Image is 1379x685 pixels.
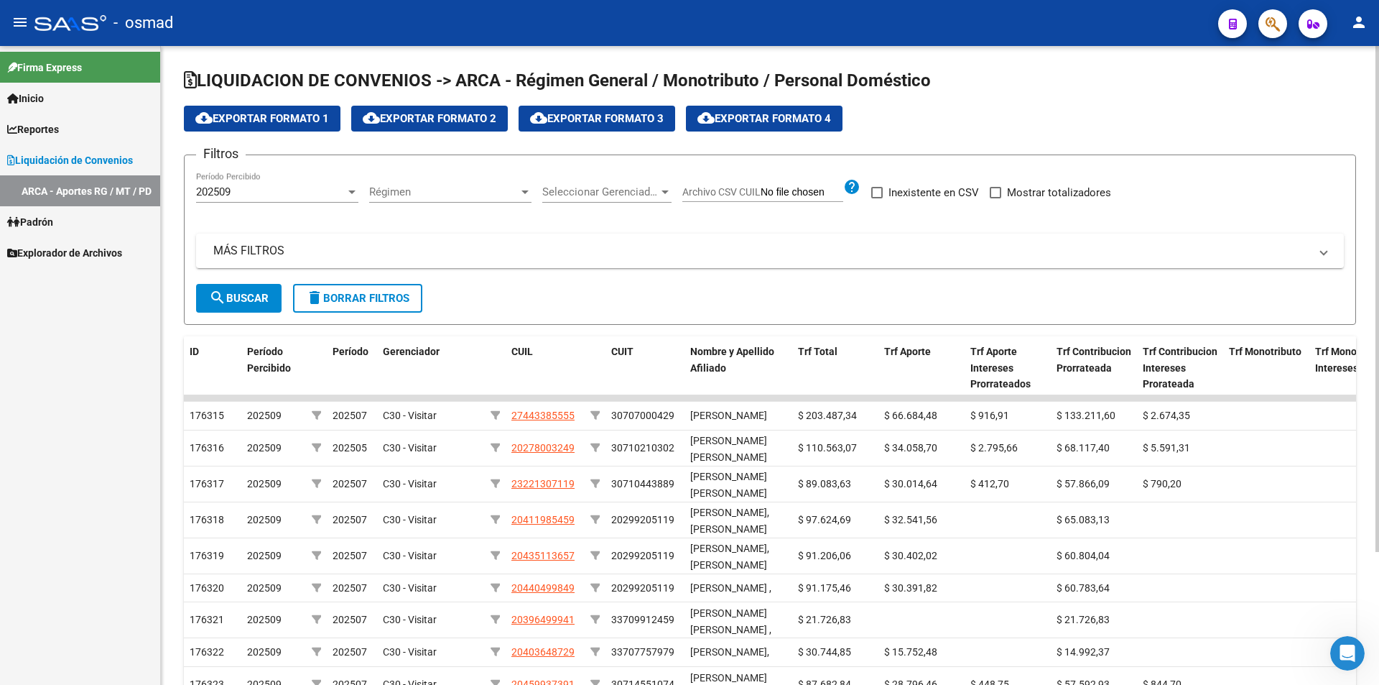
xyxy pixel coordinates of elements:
[511,646,575,658] span: 20403648729
[333,582,367,594] span: 202507
[196,144,246,164] h3: Filtros
[7,152,133,168] span: Liquidación de Convenios
[1057,410,1115,421] span: $ 133.211,60
[333,550,367,561] span: 202507
[530,109,547,127] mat-icon: cloud_download
[682,186,761,198] span: Archivo CSV CUIL
[970,478,1009,489] span: $ 412,70
[542,185,659,198] span: Seleccionar Gerenciador
[697,109,715,127] mat-icon: cloud_download
[684,336,792,400] datatable-header-cell: Nombre y Apellido Afiliado
[965,336,1051,400] datatable-header-cell: Trf Aporte Intereses Prorrateados
[195,109,213,127] mat-icon: cloud_download
[7,245,122,261] span: Explorador de Archivos
[1229,346,1301,357] span: Trf Monotributo
[306,289,323,306] mat-icon: delete
[970,346,1031,390] span: Trf Aporte Intereses Prorrateados
[690,543,769,571] span: [PERSON_NAME], [PERSON_NAME]
[884,410,937,421] span: $ 66.684,48
[884,478,937,489] span: $ 30.014,64
[190,646,224,658] span: 176322
[383,614,437,625] span: C30 - Visitar
[798,346,837,357] span: Trf Total
[293,284,422,313] button: Borrar Filtros
[611,440,674,456] div: 30710210302
[247,550,282,561] span: 202509
[11,14,29,31] mat-icon: menu
[247,410,282,421] span: 202509
[333,442,367,454] span: 202505
[383,514,437,525] span: C30 - Visitar
[1143,442,1190,454] span: $ 5.591,31
[1057,646,1110,658] span: $ 14.992,37
[611,512,674,528] div: 20299205119
[1057,442,1110,454] span: $ 68.117,40
[690,607,771,635] span: [PERSON_NAME] [PERSON_NAME] ,
[884,550,937,561] span: $ 30.402,02
[196,185,231,198] span: 202509
[1057,514,1110,525] span: $ 65.083,13
[1057,614,1110,625] span: $ 21.726,83
[611,580,674,597] div: 20299205119
[190,550,224,561] span: 176319
[884,582,937,594] span: $ 30.391,82
[7,214,53,230] span: Padrón
[7,60,82,75] span: Firma Express
[1007,184,1111,201] span: Mostrar totalizadores
[333,410,367,421] span: 202507
[363,109,380,127] mat-icon: cloud_download
[377,336,485,400] datatable-header-cell: Gerenciador
[190,346,199,357] span: ID
[1143,346,1217,390] span: Trf Contribucion Intereses Prorateada
[333,514,367,525] span: 202507
[884,346,931,357] span: Trf Aporte
[190,614,224,625] span: 176321
[798,514,851,525] span: $ 97.624,69
[1330,636,1365,671] iframe: Intercom live chat
[970,410,1009,421] span: $ 916,91
[798,442,857,454] span: $ 110.563,07
[247,582,282,594] span: 202509
[190,582,224,594] span: 176320
[798,646,851,658] span: $ 30.744,85
[247,478,282,489] span: 202509
[511,346,533,357] span: CUIL
[511,582,575,594] span: 20440499849
[383,478,437,489] span: C30 - Visitar
[611,548,674,564] div: 20299205119
[690,582,771,594] span: [PERSON_NAME] ,
[843,178,860,196] mat-icon: help
[369,185,519,198] span: Régimen
[690,507,769,535] span: [PERSON_NAME], [PERSON_NAME]
[184,106,340,132] button: Exportar Formato 1
[7,121,59,137] span: Reportes
[190,410,224,421] span: 176315
[1143,478,1181,489] span: $ 790,20
[247,614,282,625] span: 202509
[306,292,409,305] span: Borrar Filtros
[190,442,224,454] span: 176316
[333,346,368,357] span: Período
[611,408,674,424] div: 30707000429
[511,478,575,489] span: 23221307119
[519,106,675,132] button: Exportar Formato 3
[611,612,674,628] div: 33709912459
[1137,336,1223,400] datatable-header-cell: Trf Contribucion Intereses Prorateada
[327,336,377,400] datatable-header-cell: Período
[247,514,282,525] span: 202509
[690,471,767,499] span: [PERSON_NAME] [PERSON_NAME]
[241,336,306,400] datatable-header-cell: Período Percibido
[247,346,291,374] span: Período Percibido
[1057,550,1110,561] span: $ 60.804,04
[1143,410,1190,421] span: $ 2.674,35
[798,478,851,489] span: $ 89.083,63
[196,234,1344,268] mat-expansion-panel-header: MÁS FILTROS
[792,336,878,400] datatable-header-cell: Trf Total
[247,646,282,658] span: 202509
[190,514,224,525] span: 176318
[686,106,842,132] button: Exportar Formato 4
[511,514,575,525] span: 20411985459
[511,410,575,421] span: 27443385555
[1057,582,1110,594] span: $ 60.783,64
[798,582,851,594] span: $ 91.175,46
